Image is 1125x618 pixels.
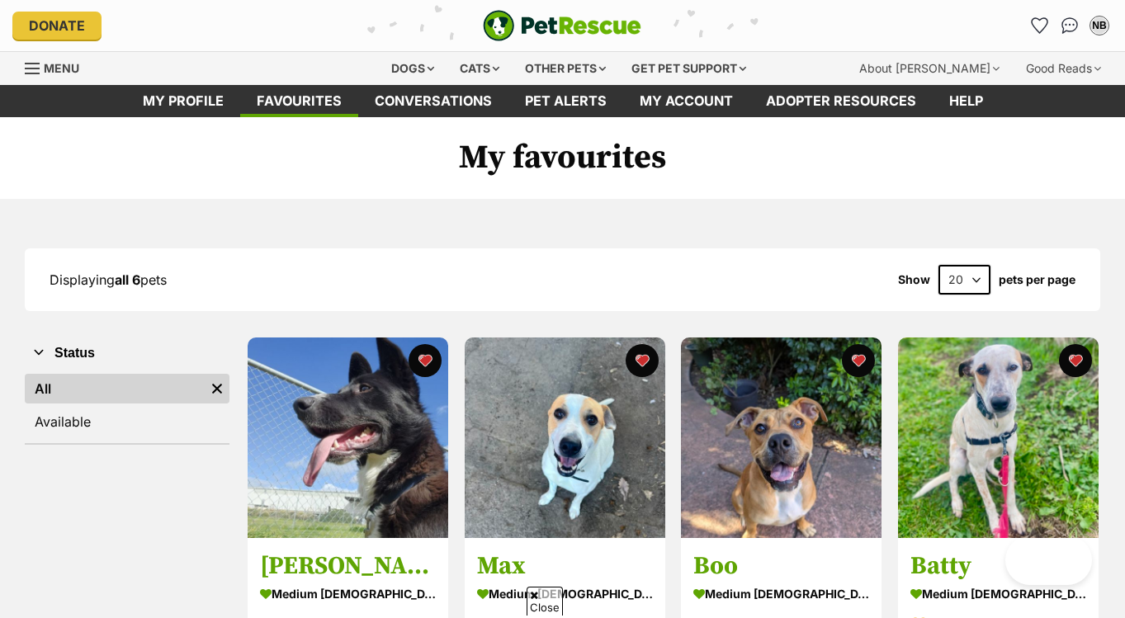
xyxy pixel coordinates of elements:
[380,52,446,85] div: Dogs
[126,85,240,117] a: My profile
[1059,344,1092,377] button: favourite
[25,370,229,443] div: Status
[1014,52,1113,85] div: Good Reads
[205,374,229,403] a: Remove filter
[513,52,617,85] div: Other pets
[681,337,882,538] img: Boo
[409,344,442,377] button: favourite
[623,85,749,117] a: My account
[25,342,229,364] button: Status
[248,337,448,538] img: Clooney (66894)
[358,85,508,117] a: conversations
[25,407,229,436] a: Available
[50,271,167,288] span: Displaying pets
[910,550,1086,582] h3: Batty
[1027,12,1113,39] ul: Account quick links
[898,273,930,286] span: Show
[115,271,140,288] strong: all 6
[620,52,758,85] div: Get pet support
[626,344,659,377] button: favourite
[843,344,876,377] button: favourite
[898,337,1099,538] img: Batty
[465,337,665,538] img: Max
[1091,17,1108,34] div: NB
[44,61,79,75] span: Menu
[483,10,641,41] img: logo-e224e6f780fb5917bec1dbf3a21bbac754714ae5b6737aabdf751b685950b380.svg
[999,273,1075,286] label: pets per page
[1056,12,1083,39] a: Conversations
[527,587,563,616] span: Close
[448,52,511,85] div: Cats
[749,85,933,117] a: Adopter resources
[1061,17,1079,34] img: chat-41dd97257d64d25036548639549fe6c8038ab92f7586957e7f3b1b290dea8141.svg
[1027,12,1053,39] a: Favourites
[1005,535,1092,585] iframe: Help Scout Beacon - Open
[477,550,653,582] h3: Max
[848,52,1011,85] div: About [PERSON_NAME]
[933,85,1000,117] a: Help
[693,550,869,582] h3: Boo
[483,10,641,41] a: PetRescue
[1086,12,1113,39] button: My account
[477,582,653,606] div: medium [DEMOGRAPHIC_DATA] Dog
[508,85,623,117] a: Pet alerts
[25,52,91,82] a: Menu
[25,374,205,403] a: All
[12,12,102,40] a: Donate
[260,582,436,606] div: medium [DEMOGRAPHIC_DATA] Dog
[693,582,869,606] div: medium [DEMOGRAPHIC_DATA] Dog
[260,550,436,582] h3: [PERSON_NAME] (66894)
[910,582,1086,606] div: medium [DEMOGRAPHIC_DATA] Dog
[240,85,358,117] a: Favourites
